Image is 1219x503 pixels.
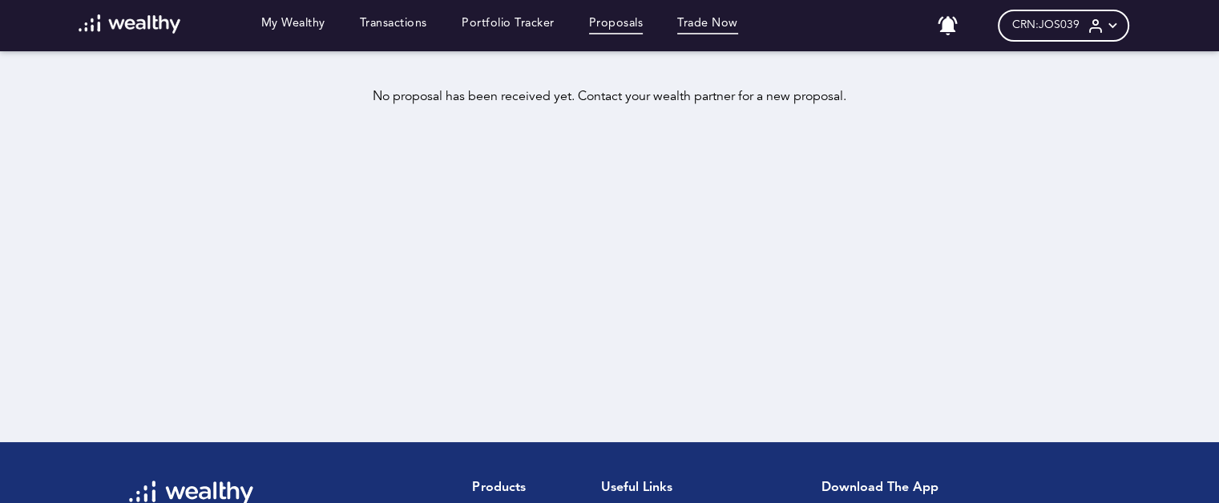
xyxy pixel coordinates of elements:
[462,17,555,34] a: Portfolio Tracker
[1012,18,1080,32] span: CRN: JOS039
[677,17,738,34] a: Trade Now
[261,17,325,34] a: My Wealthy
[38,90,1181,105] div: No proposal has been received yet. Contact your wealth partner for a new proposal.
[472,481,575,496] h1: Products
[360,17,427,34] a: Transactions
[601,481,692,496] h1: Useful Links
[79,14,180,34] img: wl-logo-white.svg
[589,17,644,34] a: Proposals
[821,481,1078,496] h1: Download the app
